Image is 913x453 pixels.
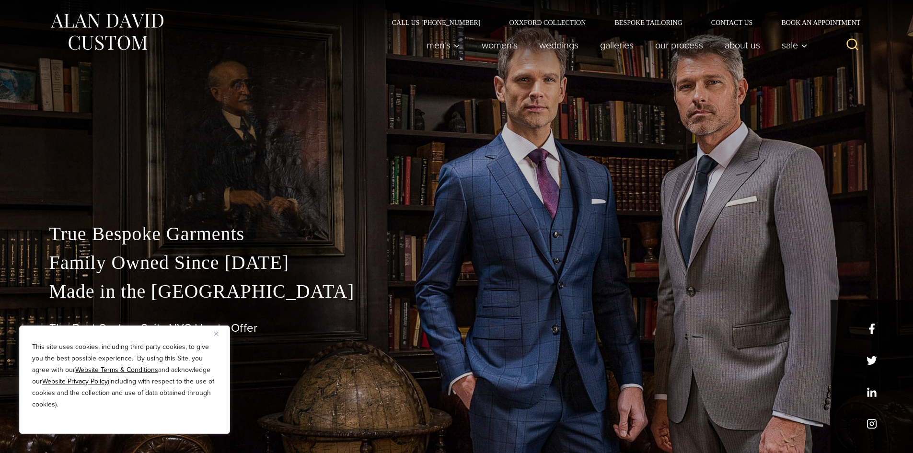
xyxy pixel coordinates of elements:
nav: Secondary Navigation [378,19,864,26]
button: View Search Form [841,34,864,57]
a: Call Us [PHONE_NUMBER] [378,19,495,26]
a: Contact Us [697,19,767,26]
a: Women’s [471,35,528,55]
p: This site uses cookies, including third party cookies, to give you the best possible experience. ... [32,341,217,410]
h1: The Best Custom Suits NYC Has to Offer [49,321,864,335]
a: Website Privacy Policy [42,376,108,386]
a: Galleries [589,35,644,55]
p: True Bespoke Garments Family Owned Since [DATE] Made in the [GEOGRAPHIC_DATA] [49,220,864,306]
a: Bespoke Tailoring [600,19,696,26]
button: Close [214,328,226,339]
a: Oxxford Collection [495,19,600,26]
span: Sale [782,40,808,50]
span: Men’s [427,40,460,50]
a: weddings [528,35,589,55]
nav: Primary Navigation [416,35,812,55]
img: Alan David Custom [49,11,164,53]
a: Website Terms & Conditions [75,365,158,375]
img: Close [214,332,219,336]
a: Our Process [644,35,714,55]
a: Book an Appointment [767,19,864,26]
a: About Us [714,35,771,55]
